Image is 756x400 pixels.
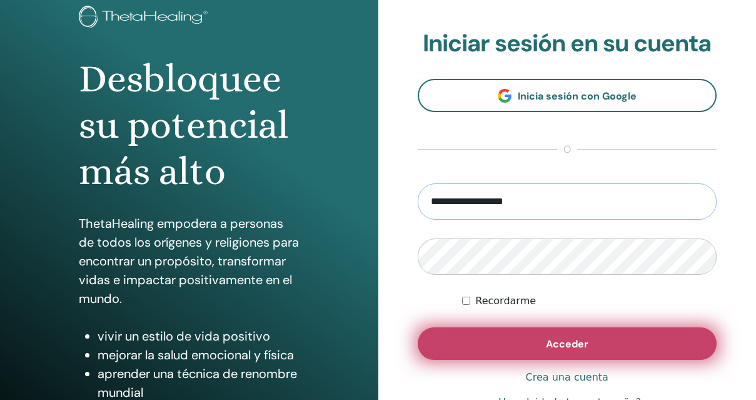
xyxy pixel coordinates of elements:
a: Inicia sesión con Google [418,79,717,112]
div: Mantenerme autenticado indefinidamente o hasta cerrar la sesión manualmente [462,294,717,309]
a: Crea una cuenta [526,370,608,385]
span: Inicia sesión con Google [518,90,637,103]
label: Recordarme [475,294,536,309]
span: Acceder [546,337,588,351]
button: Acceder [418,327,717,360]
span: o [557,142,577,157]
h1: Desbloquee su potencial más alto [79,56,300,195]
li: vivir un estilo de vida positivo [98,327,300,346]
li: mejorar la salud emocional y física [98,346,300,364]
p: ThetaHealing empodera a personas de todos los orígenes y religiones para encontrar un propósito, ... [79,214,300,308]
h2: Iniciar sesión en su cuenta [418,29,717,58]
